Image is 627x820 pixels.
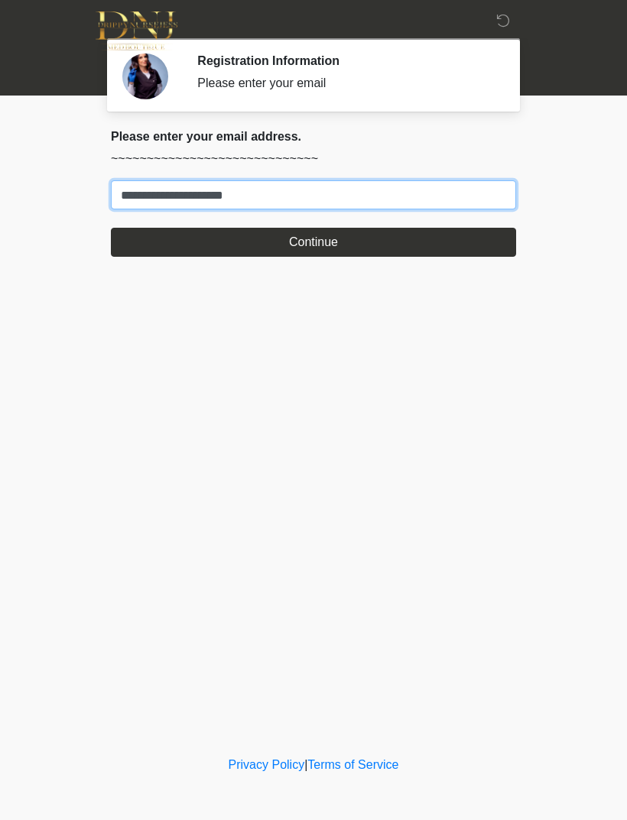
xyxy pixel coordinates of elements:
button: Continue [111,228,516,257]
a: Terms of Service [307,758,398,771]
a: Privacy Policy [229,758,305,771]
h2: Please enter your email address. [111,129,516,144]
div: Please enter your email [197,74,493,92]
p: ~~~~~~~~~~~~~~~~~~~~~~~~~~~~~ [111,150,516,168]
a: | [304,758,307,771]
img: DNJ Med Boutique Logo [96,11,177,50]
img: Agent Avatar [122,53,168,99]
